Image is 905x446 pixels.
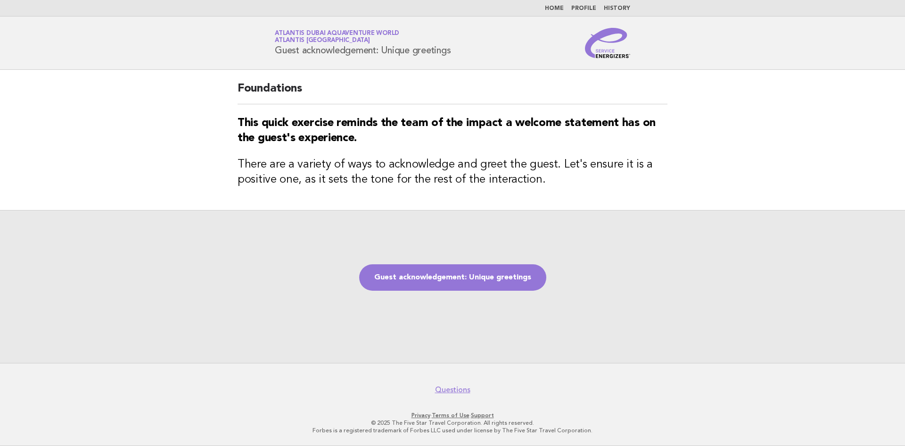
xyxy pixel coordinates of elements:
a: Guest acknowledgement: Unique greetings [359,264,546,291]
a: Support [471,412,494,419]
a: Atlantis Dubai Aquaventure WorldAtlantis [GEOGRAPHIC_DATA] [275,30,399,43]
p: · · [164,412,741,419]
h3: There are a variety of ways to acknowledge and greet the guest. Let's ensure it is a positive one... [238,157,667,187]
h2: Foundations [238,81,667,104]
a: Profile [571,6,596,11]
a: Home [545,6,564,11]
a: Terms of Use [432,412,469,419]
strong: This quick exercise reminds the team of the impact a welcome statement has on the guest's experie... [238,118,656,144]
img: Service Energizers [585,28,630,58]
a: Privacy [411,412,430,419]
span: Atlantis [GEOGRAPHIC_DATA] [275,38,370,44]
a: History [604,6,630,11]
a: Questions [435,385,470,395]
p: Forbes is a registered trademark of Forbes LLC used under license by The Five Star Travel Corpora... [164,427,741,434]
h1: Guest acknowledgement: Unique greetings [275,31,451,55]
p: © 2025 The Five Star Travel Corporation. All rights reserved. [164,419,741,427]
